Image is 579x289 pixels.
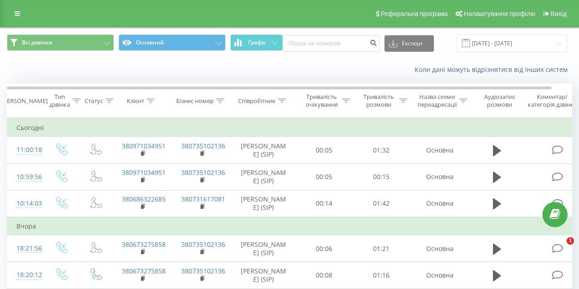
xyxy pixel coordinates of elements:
[548,237,570,259] iframe: Intercom live chat
[361,93,397,109] div: Тривалість розмови
[181,195,225,203] a: 380731617081
[303,93,340,109] div: Тривалість очікування
[296,137,353,164] td: 00:05
[181,240,225,249] a: 380735102136
[296,164,353,190] td: 00:05
[22,39,52,46] span: Всі дзвінки
[464,10,535,17] span: Налаштування профілю
[477,93,522,109] div: Аудіозапис розмови
[353,235,410,262] td: 01:21
[384,35,434,52] button: Експорт
[122,195,166,203] a: 380686322685
[232,235,296,262] td: [PERSON_NAME] (SIP)
[283,35,380,52] input: Пошук за номером
[122,142,166,150] a: 380971034951
[410,137,470,164] td: Основна
[238,97,276,105] div: Співробітник
[16,141,35,159] div: 11:00:18
[181,142,225,150] a: 380735102136
[232,137,296,164] td: [PERSON_NAME] (SIP)
[525,93,579,109] div: Коментар/категорія дзвінка
[248,39,266,46] span: Графік
[127,97,144,105] div: Клієнт
[417,93,457,109] div: Назва схеми переадресації
[119,34,226,51] button: Основний
[16,168,35,186] div: 10:59:56
[49,93,70,109] div: Тип дзвінка
[567,237,574,245] span: 1
[415,65,572,74] a: Коли дані можуть відрізнятися вiд інших систем
[353,262,410,289] td: 01:16
[16,195,35,213] div: 10:14:03
[122,240,166,249] a: 380673275858
[551,10,567,17] span: Вихід
[1,97,48,105] div: [PERSON_NAME]
[7,34,114,51] button: Всі дзвінки
[122,267,166,275] a: 380673275858
[296,262,353,289] td: 00:08
[410,262,470,289] td: Основна
[353,190,410,217] td: 01:42
[296,235,353,262] td: 00:06
[410,164,470,190] td: Основна
[353,164,410,190] td: 00:15
[181,168,225,177] a: 380735102136
[353,137,410,164] td: 01:32
[232,262,296,289] td: [PERSON_NAME] (SIP)
[16,240,35,257] div: 18:21:56
[181,267,225,275] a: 380735102136
[410,190,470,217] td: Основна
[122,168,166,177] a: 380971034951
[296,190,353,217] td: 00:14
[176,97,214,105] div: Бізнес номер
[410,235,470,262] td: Основна
[230,34,283,51] button: Графік
[232,164,296,190] td: [PERSON_NAME] (SIP)
[232,190,296,217] td: [PERSON_NAME] (SIP)
[16,266,35,284] div: 18:20:12
[381,10,448,17] span: Реферальна програма
[85,97,103,105] div: Статус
